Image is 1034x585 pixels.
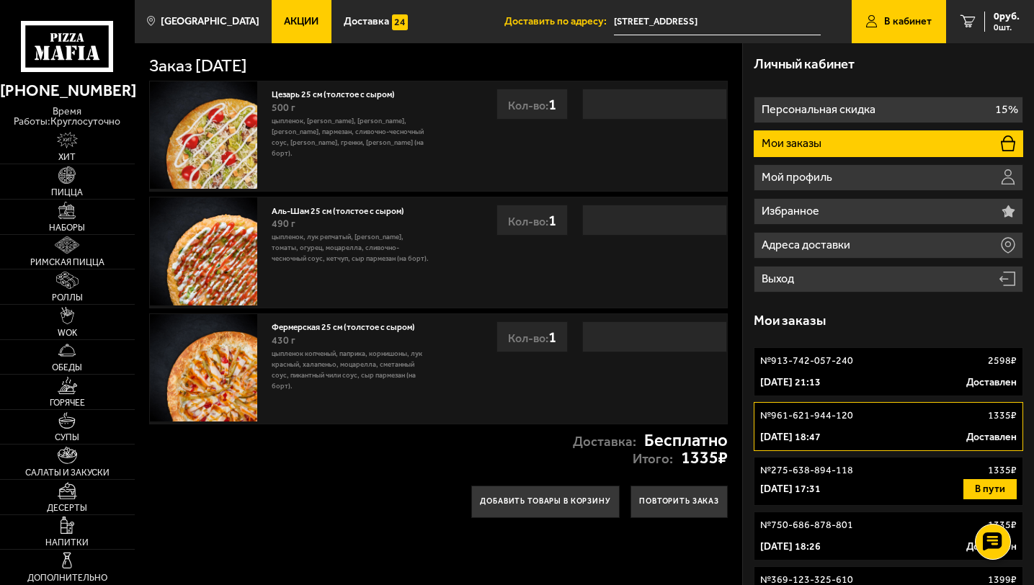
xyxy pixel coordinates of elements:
button: В пути [963,479,1017,499]
span: Акции [284,17,318,27]
p: Доставлен [966,540,1017,554]
a: №275-638-894-1181335₽[DATE] 17:31В пути [754,457,1023,506]
a: Аль-Шам 25 см (толстое с сыром) [272,203,415,216]
span: Пицца [51,188,83,197]
div: Кол-во: [496,321,568,352]
strong: 1335 ₽ [681,450,728,467]
span: Доставка [344,17,389,27]
a: №913-742-057-2402598₽[DATE] 21:13Доставлен [754,347,1023,396]
p: [DATE] 18:47 [760,430,821,445]
p: цыпленок копченый, паприка, корнишоны, лук красный, халапеньо, моцарелла, сметанный соус, пикантн... [272,349,431,392]
p: Доставлен [966,375,1017,390]
p: 1335 ₽ [988,518,1017,532]
h3: Личный кабинет [754,58,855,71]
div: Кол-во: [496,89,568,120]
span: Супы [55,433,79,442]
span: Доставить по адресу: [504,17,614,27]
p: № 750-686-878-801 [760,518,853,532]
p: Адреса доставки [762,239,853,251]
p: № 913-742-057-240 [760,354,853,368]
p: [DATE] 21:13 [760,375,821,390]
span: 490 г [272,218,295,230]
p: [DATE] 18:26 [760,540,821,554]
p: 15% [995,104,1018,115]
p: Итого: [633,452,673,466]
p: цыпленок, [PERSON_NAME], [PERSON_NAME], [PERSON_NAME], пармезан, сливочно-чесночный соус, [PERSON... [272,116,431,159]
span: Горячее [50,398,85,407]
p: Выход [762,273,797,285]
button: Добавить товары в корзину [471,486,620,518]
p: Доставлен [966,430,1017,445]
a: №961-621-944-1201335₽[DATE] 18:47Доставлен [754,402,1023,451]
p: Персональная скидка [762,104,878,115]
strong: Бесплатно [644,432,728,450]
p: цыпленок, лук репчатый, [PERSON_NAME], томаты, огурец, моцарелла, сливочно-чесночный соус, кетчуп... [272,232,431,264]
span: Наборы [49,223,85,232]
span: [GEOGRAPHIC_DATA] [161,17,259,27]
span: Напитки [45,538,89,547]
div: Кол-во: [496,205,568,236]
span: 500 г [272,102,295,114]
a: №750-686-878-8011335₽[DATE] 18:26Доставлен [754,512,1023,561]
span: Хит [58,153,76,161]
h3: Мои заказы [754,314,826,328]
a: Цезарь 25 см (толстое с сыром) [272,86,406,99]
p: Мои заказы [762,138,824,149]
p: № 275-638-894-118 [760,463,853,478]
span: 1 [548,211,556,229]
span: Салаты и закуски [25,468,110,477]
span: Обеды [52,363,82,372]
a: Фермерская 25 см (толстое с сыром) [272,319,426,332]
span: 1 [548,95,556,113]
p: 1335 ₽ [988,463,1017,478]
h1: Заказ [DATE] [149,58,247,75]
p: № 961-621-944-120 [760,408,853,423]
p: Мой профиль [762,171,835,183]
span: В кабинет [884,17,932,27]
span: Дополнительно [27,573,107,582]
p: [DATE] 17:31 [760,482,821,496]
span: 0 шт. [994,23,1020,32]
p: Избранное [762,205,822,217]
span: 430 г [272,334,295,347]
button: Повторить заказ [630,486,728,518]
p: 2598 ₽ [988,354,1017,368]
span: 0 руб. [994,12,1020,22]
span: Роллы [52,293,83,302]
img: 15daf4d41897b9f0e9f617042186c801.svg [392,14,408,30]
span: WOK [58,329,77,337]
span: 1 [548,328,556,346]
input: Ваш адрес доставки [614,9,821,35]
p: 1335 ₽ [988,408,1017,423]
p: Доставка: [573,435,636,449]
span: Десерты [47,504,87,512]
span: Римская пицца [30,258,104,267]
